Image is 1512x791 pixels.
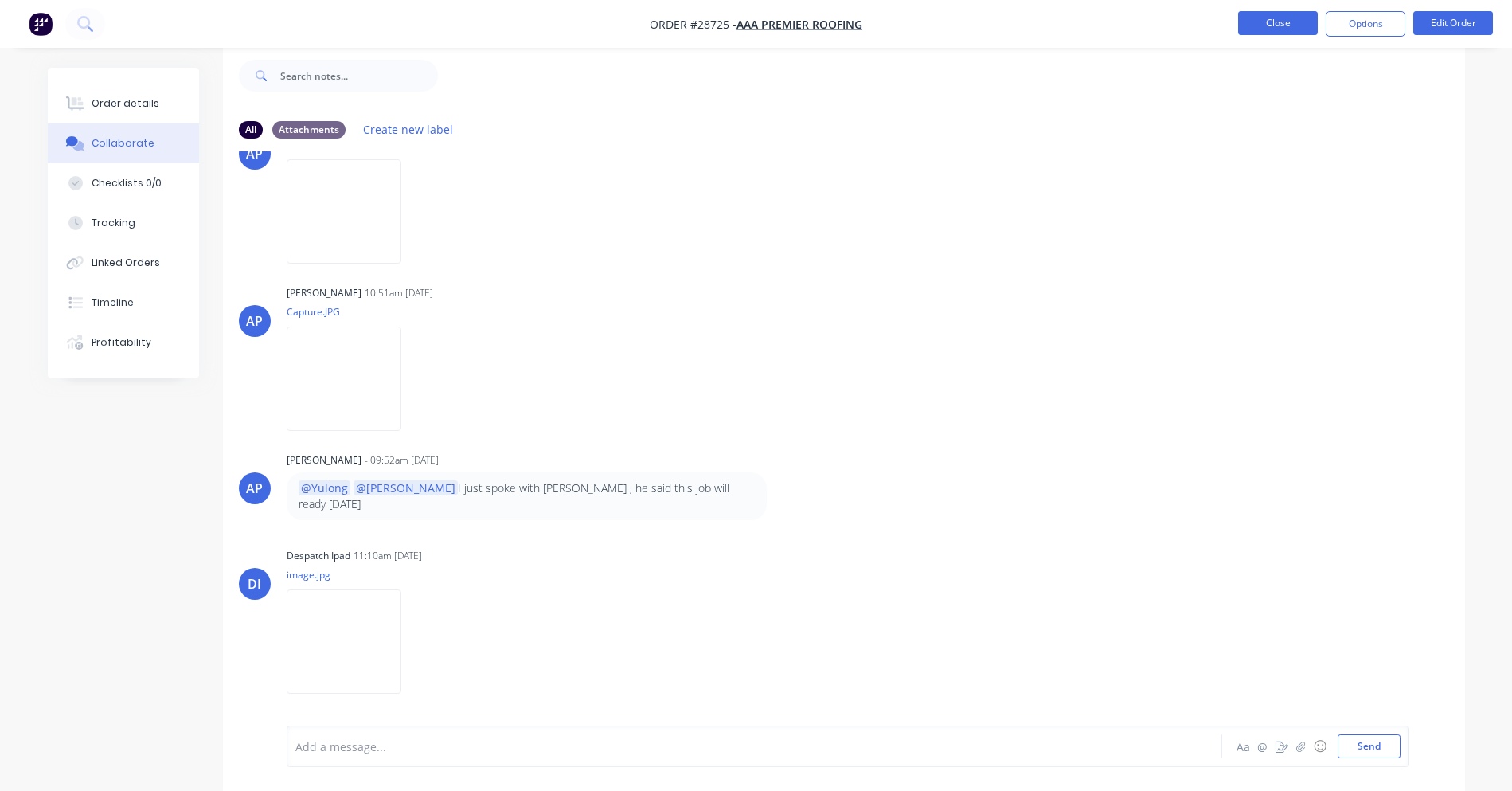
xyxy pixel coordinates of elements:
div: Order details [92,96,159,111]
button: Checklists 0/0 [48,163,199,203]
button: Options [1326,11,1405,37]
div: AP [246,311,263,331]
button: Edit Order [1413,11,1493,35]
div: All [239,121,263,139]
button: Aa [1234,737,1253,756]
img: Factory [29,12,53,36]
div: Linked Orders [92,256,160,270]
button: Order details [48,84,199,123]
button: Send [1338,734,1401,758]
div: Timeline [92,296,134,310]
div: Checklists 0/0 [92,176,162,190]
div: [PERSON_NAME] [287,453,361,468]
span: @[PERSON_NAME] [354,480,458,495]
button: Profitability [48,323,199,362]
div: 10:51am [DATE] [365,286,433,300]
div: 11:10am [DATE] [354,549,422,563]
div: AP [246,144,263,163]
div: [PERSON_NAME] [287,286,361,300]
button: ☺ [1311,737,1330,756]
div: Attachments [272,121,346,139]
a: AAA Premier Roofing [736,17,862,32]
div: Profitability [92,335,151,350]
div: Tracking [92,216,135,230]
span: Order #28725 - [650,17,736,32]
button: @ [1253,737,1272,756]
p: I just spoke with [PERSON_NAME] , he said this job will ready [DATE] [299,480,755,513]
input: Search notes... [280,60,438,92]
div: Despatch Ipad [287,549,350,563]
div: AP [246,479,263,498]
button: Linked Orders [48,243,199,283]
button: Close [1238,11,1318,35]
button: Timeline [48,283,199,323]
span: @Yulong [299,480,350,495]
div: DI [248,574,261,593]
p: Capture.JPG [287,305,417,319]
p: image.jpg [287,568,417,582]
div: Collaborate [92,136,154,151]
button: Collaborate [48,123,199,163]
button: Tracking [48,203,199,243]
div: - 09:52am [DATE] [365,453,439,468]
button: Create new label [355,119,462,140]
